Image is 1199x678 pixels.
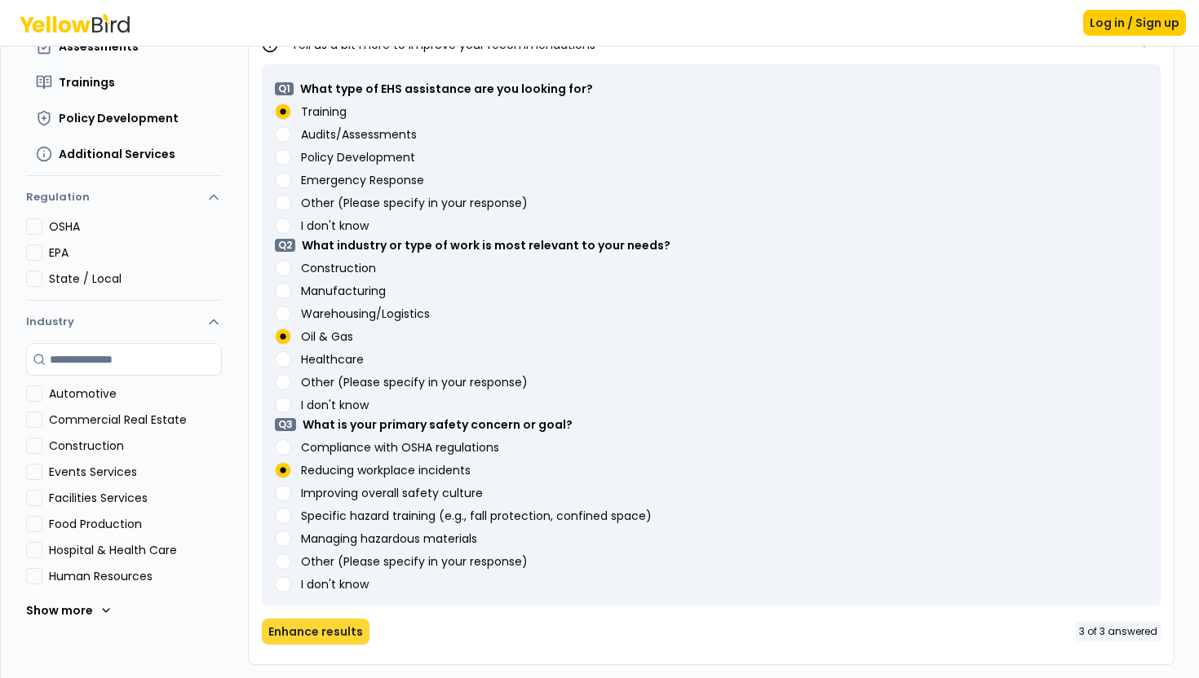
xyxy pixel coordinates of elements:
[300,81,593,97] p: What type of EHS assistance are you looking for?
[301,308,430,319] label: Warehousing/Logistics
[301,354,364,365] label: Healthcare
[301,399,369,411] label: I don't know
[301,442,499,453] label: Compliance with OSHA regulations
[26,32,222,61] button: Assessments
[49,218,222,235] label: OSHA
[26,68,222,97] button: Trainings
[59,38,139,55] span: Assessments
[59,74,115,90] span: Trainings
[49,464,222,480] label: Events Services
[49,438,222,454] label: Construction
[301,464,471,476] label: Reducing workplace incidents
[49,516,222,532] label: Food Production
[26,301,222,343] button: Industry
[262,619,369,645] button: Enhance results
[1083,10,1186,36] button: Log in / Sign up
[301,376,528,388] label: Other (Please specify in your response)
[301,510,652,522] label: Specific hazard training (e.g., fall protection, confined space)
[301,285,386,297] label: Manufacturing
[26,343,222,640] div: Industry
[49,542,222,558] label: Hospital & Health Care
[301,220,369,231] label: I don't know
[275,418,296,431] p: Q 3
[26,139,222,169] button: Additional Services
[301,487,483,499] label: Improving overall safety culture
[302,237,670,253] p: What industry or type of work is most relevant to your needs?
[59,110,179,126] span: Policy Development
[301,174,424,186] label: Emergency Response
[1076,622,1161,641] div: 3 of 3 answered
[26,218,222,300] div: Regulation
[301,556,528,567] label: Other (Please specify in your response)
[301,533,477,544] label: Managing hazardous materials
[49,244,222,261] label: EPA
[26,103,222,133] button: Policy Development
[26,183,222,218] button: Regulation
[49,412,222,428] label: Commercial Real Estate
[275,82,294,95] p: Q 1
[49,385,222,402] label: Automotive
[301,331,353,342] label: Oil & Gas
[275,239,295,252] p: Q 2
[301,197,528,209] label: Other (Please specify in your response)
[26,594,113,627] button: Show more
[301,106,347,117] label: Training
[301,152,415,163] label: Policy Development
[59,146,175,162] span: Additional Services
[303,416,573,433] p: What is your primary safety concern or goal?
[301,262,376,274] label: Construction
[49,490,222,506] label: Facilities Services
[49,568,222,584] label: Human Resources
[301,129,417,140] label: Audits/Assessments
[301,579,369,590] label: I don't know
[49,271,222,287] label: State / Local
